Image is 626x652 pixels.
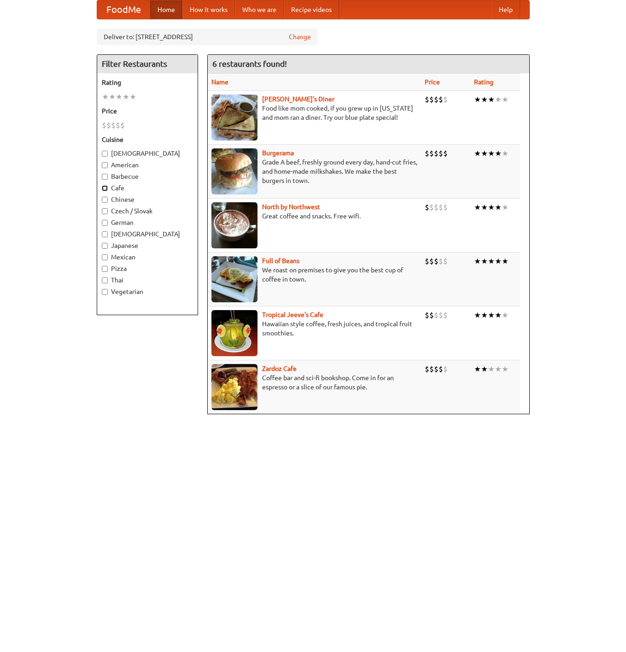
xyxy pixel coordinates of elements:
[97,29,318,45] div: Deliver to: [STREET_ADDRESS]
[102,264,193,273] label: Pizza
[97,55,198,73] h4: Filter Restaurants
[102,195,193,204] label: Chinese
[102,218,193,227] label: German
[102,287,193,296] label: Vegetarian
[262,149,294,157] b: Burgerama
[129,92,136,102] li: ★
[425,364,429,374] li: $
[488,148,495,159] li: ★
[425,202,429,212] li: $
[109,92,116,102] li: ★
[102,254,108,260] input: Mexican
[443,364,448,374] li: $
[474,94,481,105] li: ★
[474,364,481,374] li: ★
[481,364,488,374] li: ★
[491,0,520,19] a: Help
[102,151,108,157] input: [DEMOGRAPHIC_DATA]
[495,94,502,105] li: ★
[474,148,481,159] li: ★
[434,364,439,374] li: $
[211,319,417,338] p: Hawaiian style coffee, fresh juices, and tropical fruit smoothies.
[502,202,509,212] li: ★
[235,0,284,19] a: Who we are
[474,310,481,320] li: ★
[212,59,287,68] ng-pluralize: 6 restaurants found!
[102,231,108,237] input: [DEMOGRAPHIC_DATA]
[262,95,334,103] a: [PERSON_NAME]'s Diner
[102,206,193,216] label: Czech / Slovak
[495,364,502,374] li: ★
[102,185,108,191] input: Cafe
[488,364,495,374] li: ★
[102,253,193,262] label: Mexican
[102,241,193,250] label: Japanese
[106,120,111,130] li: $
[474,78,493,86] a: Rating
[211,211,417,221] p: Great coffee and snacks. Free wifi.
[443,148,448,159] li: $
[439,202,443,212] li: $
[211,158,417,185] p: Grade A beef, freshly ground every day, hand-cut fries, and home-made milkshakes. We make the bes...
[262,365,297,372] a: Zardoz Cafe
[102,229,193,239] label: [DEMOGRAPHIC_DATA]
[262,311,323,318] a: Tropical Jeeve's Cafe
[439,364,443,374] li: $
[495,202,502,212] li: ★
[284,0,339,19] a: Recipe videos
[116,120,120,130] li: $
[481,202,488,212] li: ★
[102,160,193,170] label: American
[429,364,434,374] li: $
[102,78,193,87] h5: Rating
[182,0,235,19] a: How it works
[434,310,439,320] li: $
[102,197,108,203] input: Chinese
[102,106,193,116] h5: Price
[481,310,488,320] li: ★
[495,310,502,320] li: ★
[488,94,495,105] li: ★
[434,202,439,212] li: $
[211,202,257,248] img: north.jpg
[429,310,434,320] li: $
[102,174,108,180] input: Barbecue
[425,78,440,86] a: Price
[443,310,448,320] li: $
[439,256,443,266] li: $
[289,32,311,41] a: Change
[102,208,108,214] input: Czech / Slovak
[502,256,509,266] li: ★
[495,256,502,266] li: ★
[425,148,429,159] li: $
[120,120,125,130] li: $
[495,148,502,159] li: ★
[429,202,434,212] li: $
[102,243,108,249] input: Japanese
[102,172,193,181] label: Barbecue
[502,310,509,320] li: ★
[443,256,448,266] li: $
[429,148,434,159] li: $
[488,310,495,320] li: ★
[439,148,443,159] li: $
[429,256,434,266] li: $
[102,135,193,144] h5: Cuisine
[102,162,108,168] input: American
[211,104,417,122] p: Food like mom cooked, if you grew up in [US_STATE] and mom ran a diner. Try our blue plate special!
[425,94,429,105] li: $
[262,203,320,211] a: North by Northwest
[474,256,481,266] li: ★
[211,78,228,86] a: Name
[102,149,193,158] label: [DEMOGRAPHIC_DATA]
[439,94,443,105] li: $
[211,364,257,410] img: zardoz.jpg
[429,94,434,105] li: $
[111,120,116,130] li: $
[211,94,257,141] img: sallys.jpg
[502,94,509,105] li: ★
[102,220,108,226] input: German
